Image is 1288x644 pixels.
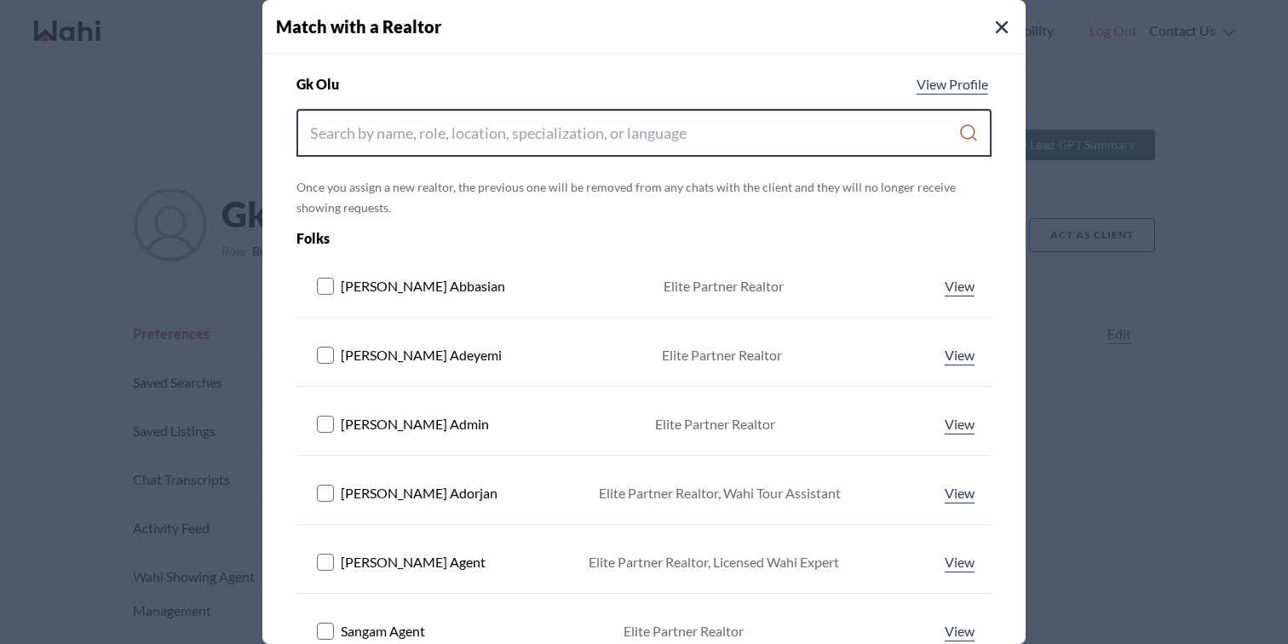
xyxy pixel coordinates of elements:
span: Sangam Agent [341,621,425,641]
a: View profile [941,345,978,365]
div: Elite Partner Realtor [655,414,775,434]
a: View profile [941,414,978,434]
a: View profile [941,552,978,572]
div: Elite Partner Realtor, Wahi Tour Assistant [599,483,841,503]
a: View profile [913,74,992,95]
span: [PERSON_NAME] Adorjan [341,483,497,503]
input: Search input [310,118,958,148]
h4: Match with a Realtor [276,14,1026,39]
span: [PERSON_NAME] Adeyemi [341,345,502,365]
div: Elite Partner Realtor [662,345,782,365]
div: Elite Partner Realtor [664,276,784,296]
div: Elite Partner Realtor [624,621,744,641]
span: Gk Olu [296,74,339,95]
button: Close Modal [992,17,1012,37]
span: [PERSON_NAME] Agent [341,552,486,572]
span: [PERSON_NAME] Abbasian [341,276,505,296]
div: Elite Partner Realtor, Licensed Wahi Expert [589,552,839,572]
span: [PERSON_NAME] Admin [341,414,489,434]
div: Folks [296,228,853,249]
a: View profile [941,483,978,503]
a: View profile [941,276,978,296]
a: View profile [941,621,978,641]
p: Once you assign a new realtor, the previous one will be removed from any chats with the client an... [296,177,992,218]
